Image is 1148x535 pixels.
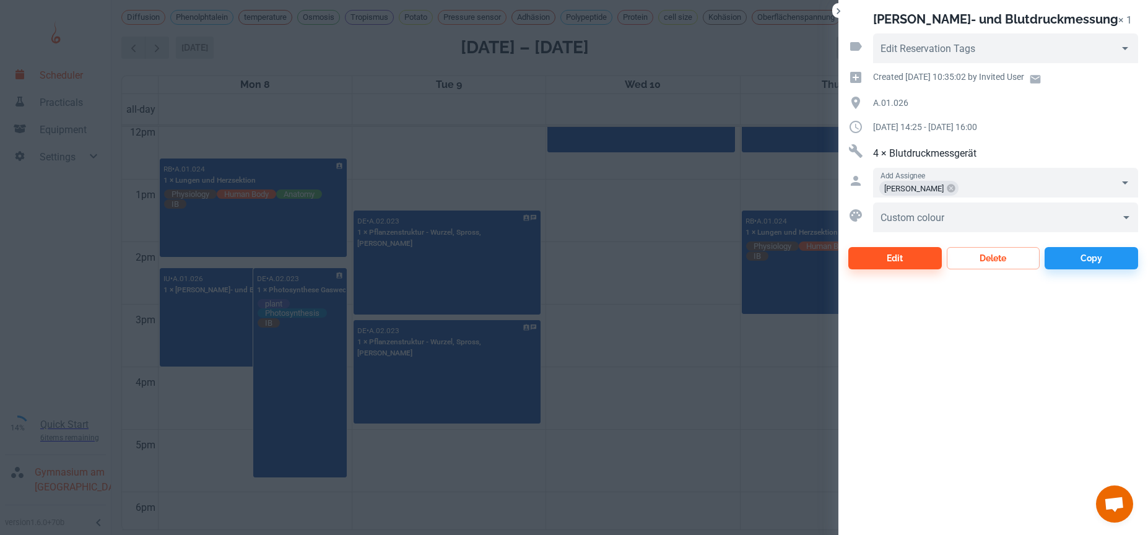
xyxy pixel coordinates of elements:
[879,181,949,196] span: [PERSON_NAME]
[848,144,863,159] svg: Resources
[848,173,863,188] svg: Assigned to
[873,146,1138,161] p: 4 × Blutdruckmessgerät
[873,12,1118,27] h2: [PERSON_NAME]- und Blutdruckmessung
[848,247,942,269] button: Edit
[848,95,863,110] svg: Location
[1118,14,1132,26] p: × 1
[832,5,845,17] button: Close
[873,70,1024,84] p: Created [DATE] 10:35:02 by Invited User
[879,181,959,196] div: [PERSON_NAME]
[1116,174,1134,191] button: Open
[848,208,863,223] svg: Custom colour
[1024,68,1046,90] a: Email user
[1045,247,1138,269] button: Copy
[873,202,1138,232] div: ​
[848,39,863,54] svg: Reservation tags
[947,247,1040,269] button: Delete
[1116,40,1134,57] button: Open
[873,96,1138,110] p: A.01.026
[881,170,925,181] label: Add Assignee
[848,120,863,134] svg: Duration
[873,120,1138,134] p: [DATE] 14:25 - [DATE] 16:00
[848,70,863,85] svg: Creation time
[1096,485,1133,523] a: Chat öffnen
